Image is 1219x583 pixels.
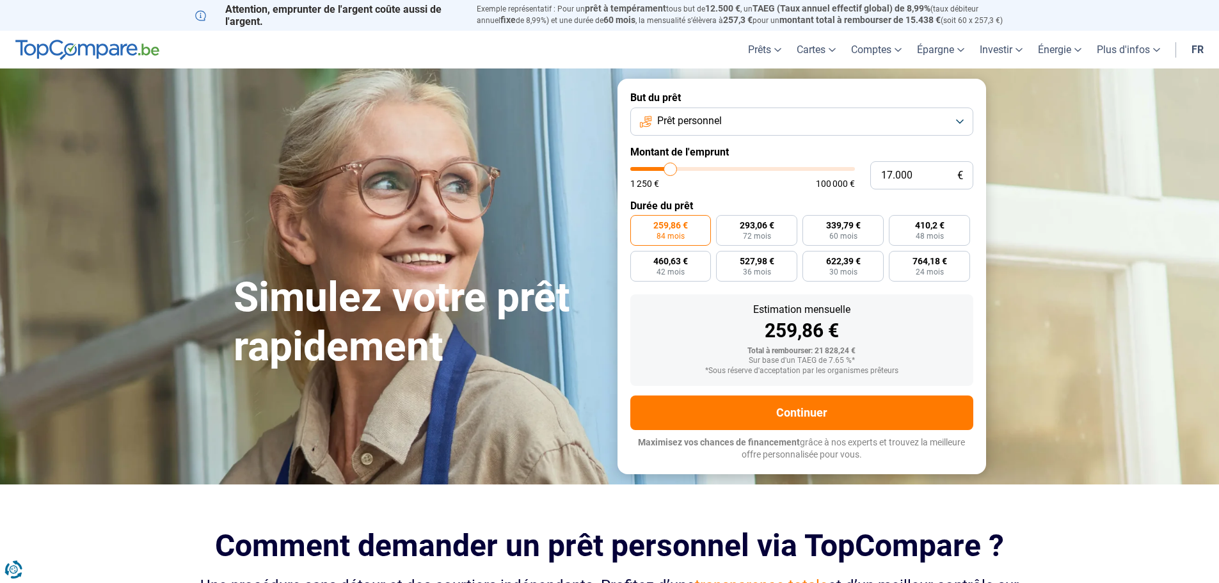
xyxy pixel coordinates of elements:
[915,221,944,230] span: 410,2 €
[816,179,855,188] span: 100 000 €
[740,31,789,68] a: Prêts
[657,114,722,128] span: Prêt personnel
[789,31,843,68] a: Cartes
[641,367,963,376] div: *Sous réserve d'acceptation par les organismes prêteurs
[705,3,740,13] span: 12.500 €
[630,108,973,136] button: Prêt personnel
[740,221,774,230] span: 293,06 €
[630,395,973,430] button: Continuer
[657,232,685,240] span: 84 mois
[641,321,963,340] div: 259,86 €
[477,3,1024,26] p: Exemple représentatif : Pour un tous but de , un (taux débiteur annuel de 8,99%) et une durée de ...
[641,356,963,365] div: Sur base d'un TAEG de 7.65 %*
[15,40,159,60] img: TopCompare
[829,268,857,276] span: 30 mois
[641,347,963,356] div: Total à rembourser: 21 828,24 €
[972,31,1030,68] a: Investir
[630,436,973,461] p: grâce à nos experts et trouvez la meilleure offre personnalisée pour vous.
[743,232,771,240] span: 72 mois
[909,31,972,68] a: Épargne
[843,31,909,68] a: Comptes
[630,92,973,104] label: But du prêt
[779,15,941,25] span: montant total à rembourser de 15.438 €
[234,273,602,372] h1: Simulez votre prêt rapidement
[195,3,461,28] p: Attention, emprunter de l'argent coûte aussi de l'argent.
[723,15,753,25] span: 257,3 €
[957,170,963,181] span: €
[916,232,944,240] span: 48 mois
[916,268,944,276] span: 24 mois
[657,268,685,276] span: 42 mois
[585,3,666,13] span: prêt à tempérament
[829,232,857,240] span: 60 mois
[641,305,963,315] div: Estimation mensuelle
[638,437,800,447] span: Maximisez vos chances de financement
[630,200,973,212] label: Durée du prêt
[653,257,688,266] span: 460,63 €
[603,15,635,25] span: 60 mois
[826,221,861,230] span: 339,79 €
[1089,31,1168,68] a: Plus d'infos
[740,257,774,266] span: 527,98 €
[826,257,861,266] span: 622,39 €
[1184,31,1211,68] a: fr
[753,3,930,13] span: TAEG (Taux annuel effectif global) de 8,99%
[630,146,973,158] label: Montant de l'emprunt
[743,268,771,276] span: 36 mois
[1030,31,1089,68] a: Énergie
[195,528,1024,563] h2: Comment demander un prêt personnel via TopCompare ?
[653,221,688,230] span: 259,86 €
[912,257,947,266] span: 764,18 €
[500,15,516,25] span: fixe
[630,179,659,188] span: 1 250 €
